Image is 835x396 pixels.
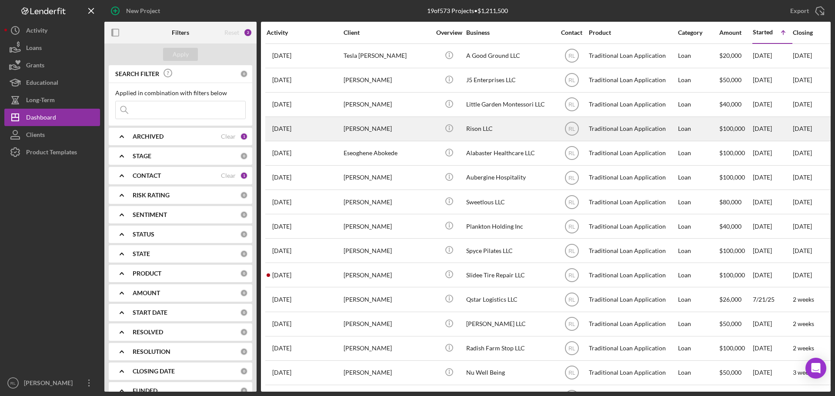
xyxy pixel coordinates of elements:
[719,288,752,311] div: $26,000
[793,198,812,206] time: [DATE]
[568,126,575,132] text: RL
[344,44,431,67] div: Tesla [PERSON_NAME]
[344,117,431,140] div: [PERSON_NAME]
[133,153,151,160] b: STAGE
[221,172,236,179] div: Clear
[133,250,150,257] b: STATE
[133,348,170,355] b: RESOLUTION
[133,329,163,336] b: RESOLVED
[466,69,553,92] div: J5 Enterprises LLC
[133,192,170,199] b: RISK RATING
[4,22,100,39] button: Activity
[719,142,752,165] div: $100,000
[26,57,44,76] div: Grants
[26,74,58,93] div: Educational
[719,215,752,238] div: $40,000
[272,174,291,181] time: 2025-07-07 17:34
[26,126,45,146] div: Clients
[240,172,248,180] div: 1
[4,374,100,392] button: RL[PERSON_NAME]
[344,215,431,238] div: [PERSON_NAME]
[678,263,718,286] div: Loan
[589,288,676,311] div: Traditional Loan Application
[466,190,553,213] div: Sweetlous LLC
[568,223,575,230] text: RL
[133,231,154,238] b: STATUS
[678,190,718,213] div: Loan
[753,142,792,165] div: [DATE]
[589,142,676,165] div: Traditional Loan Application
[466,288,553,311] div: Qstar Logistics LLC
[272,52,291,59] time: 2025-07-09 19:24
[568,248,575,254] text: RL
[589,215,676,238] div: Traditional Loan Application
[719,239,752,262] div: $100,000
[240,70,248,78] div: 0
[782,2,831,20] button: Export
[466,142,553,165] div: Alabaster Healthcare LLC
[678,166,718,189] div: Loan
[344,190,431,213] div: [PERSON_NAME]
[793,125,812,132] time: [DATE]
[678,361,718,384] div: Loan
[344,337,431,360] div: [PERSON_NAME]
[678,44,718,67] div: Loan
[26,143,77,163] div: Product Templates
[4,143,100,161] a: Product Templates
[133,133,164,140] b: ARCHIVED
[568,321,575,327] text: RL
[240,133,248,140] div: 1
[719,337,752,360] div: $100,000
[753,263,792,286] div: [DATE]
[240,230,248,238] div: 0
[163,48,198,61] button: Apply
[589,239,676,262] div: Traditional Loan Application
[719,29,752,36] div: Amount
[466,263,553,286] div: Slidee Tire Repair LLC
[4,57,100,74] a: Grants
[793,247,812,254] time: [DATE]
[793,320,814,327] time: 2 weeks
[678,69,718,92] div: Loan
[126,2,160,20] div: New Project
[4,126,100,143] button: Clients
[240,211,248,219] div: 0
[466,93,553,116] div: Little Garden Montessori LLC
[719,361,752,384] div: $50,000
[589,313,676,336] div: Traditional Loan Application
[344,29,431,36] div: Client
[753,361,792,384] div: [DATE]
[678,337,718,360] div: Loan
[272,272,291,279] time: 2025-08-21 00:46
[466,313,553,336] div: [PERSON_NAME] LLC
[753,117,792,140] div: [DATE]
[805,358,826,379] div: Open Intercom Messenger
[267,29,343,36] div: Activity
[466,215,553,238] div: Plankton Holding Inc
[133,368,175,375] b: CLOSING DATE
[568,297,575,303] text: RL
[466,44,553,67] div: A Good Ground LLC
[22,374,78,394] div: [PERSON_NAME]
[4,39,100,57] button: Loans
[240,348,248,356] div: 0
[272,223,291,230] time: 2025-08-08 19:15
[753,215,792,238] div: [DATE]
[10,381,16,386] text: RL
[589,190,676,213] div: Traditional Loan Application
[753,190,792,213] div: [DATE]
[26,91,55,111] div: Long-Term
[719,263,752,286] div: $100,000
[344,166,431,189] div: [PERSON_NAME]
[753,166,792,189] div: [DATE]
[753,313,792,336] div: [DATE]
[133,290,160,296] b: AMOUNT
[753,93,792,116] div: [DATE]
[4,109,100,126] button: Dashboard
[678,313,718,336] div: Loan
[344,361,431,384] div: [PERSON_NAME]
[589,361,676,384] div: Traditional Loan Application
